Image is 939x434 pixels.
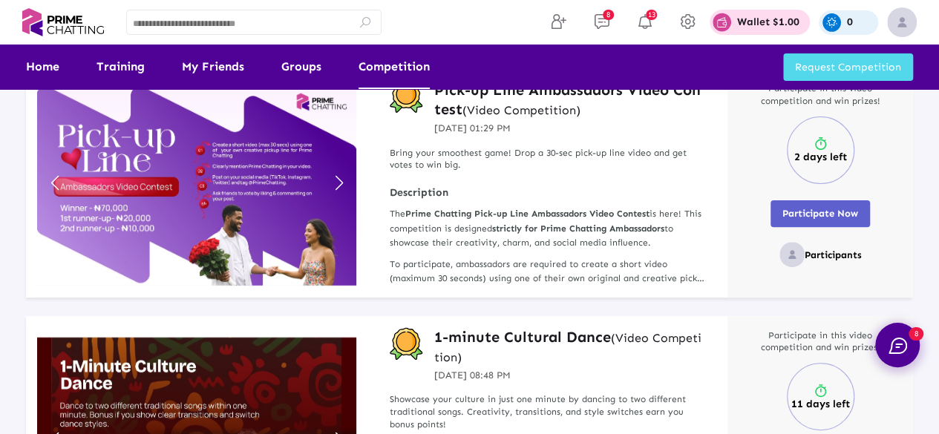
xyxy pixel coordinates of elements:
[847,17,853,27] p: 0
[45,167,65,200] a: Previous slide
[329,167,349,200] a: Next slide
[434,80,705,119] h3: Pick-up Line Ambassadors Video Contest
[96,45,145,89] a: Training
[753,329,887,355] p: Participate in this video competition and win prizes!
[434,368,705,383] p: [DATE] 08:48 PM
[390,257,705,286] p: To participate, ambassadors are required to create a short video (maximum 30 seconds) using one o...
[390,186,705,200] strong: Description
[770,200,870,227] button: Participate Now
[22,4,104,40] img: logo
[434,331,701,364] small: (Video Competition)
[813,137,828,151] img: timer.svg
[783,53,913,81] button: Request Competition
[281,45,321,89] a: Groups
[405,208,650,219] strong: Prime Chatting Pick-up Line Ambassadors Video Contest
[390,327,423,361] img: competition-badge.svg
[791,398,850,410] p: 11 days left
[390,207,705,250] p: The is here! This competition is designed to showcase their creativity, charm, and social media i...
[887,7,917,37] img: img
[390,80,423,114] img: competition-badge.svg
[805,249,862,262] p: Participants
[37,80,356,286] div: 1 / 1
[434,327,705,366] a: 1-minute Cultural Dance(Video Competition)
[182,45,244,89] a: My Friends
[434,80,705,119] a: Pick-up Line Ambassadors Video Contest(Video Competition)
[779,242,805,267] img: no_profile_image.svg
[813,384,828,398] img: timer.svg
[603,10,614,20] span: 8
[462,103,580,117] small: (Video Competition)
[434,327,705,366] h3: 1-minute Cultural Dance
[359,45,430,89] a: Competition
[37,80,356,286] img: compititionbanner1755865789-pt2yl.jpg
[795,61,901,73] span: Request Competition
[26,45,59,89] a: Home
[434,121,705,136] p: [DATE] 01:29 PM
[390,147,705,172] p: Bring your smoothest game! Drop a 30-sec pick-up line video and get votes to win big.
[889,338,907,354] img: chat.svg
[909,327,923,341] span: 8
[753,82,887,108] p: Participate in this video competition and win prizes!
[875,323,920,367] button: 8
[492,223,664,234] strong: strictly for Prime Chatting Ambassadors
[646,10,657,20] span: 13
[390,393,705,430] p: Showcase your culture in just one minute by dancing to two different traditional songs. Creativit...
[737,17,799,27] p: Wallet $1.00
[782,208,858,219] span: Participate Now
[794,151,847,163] p: 2 days left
